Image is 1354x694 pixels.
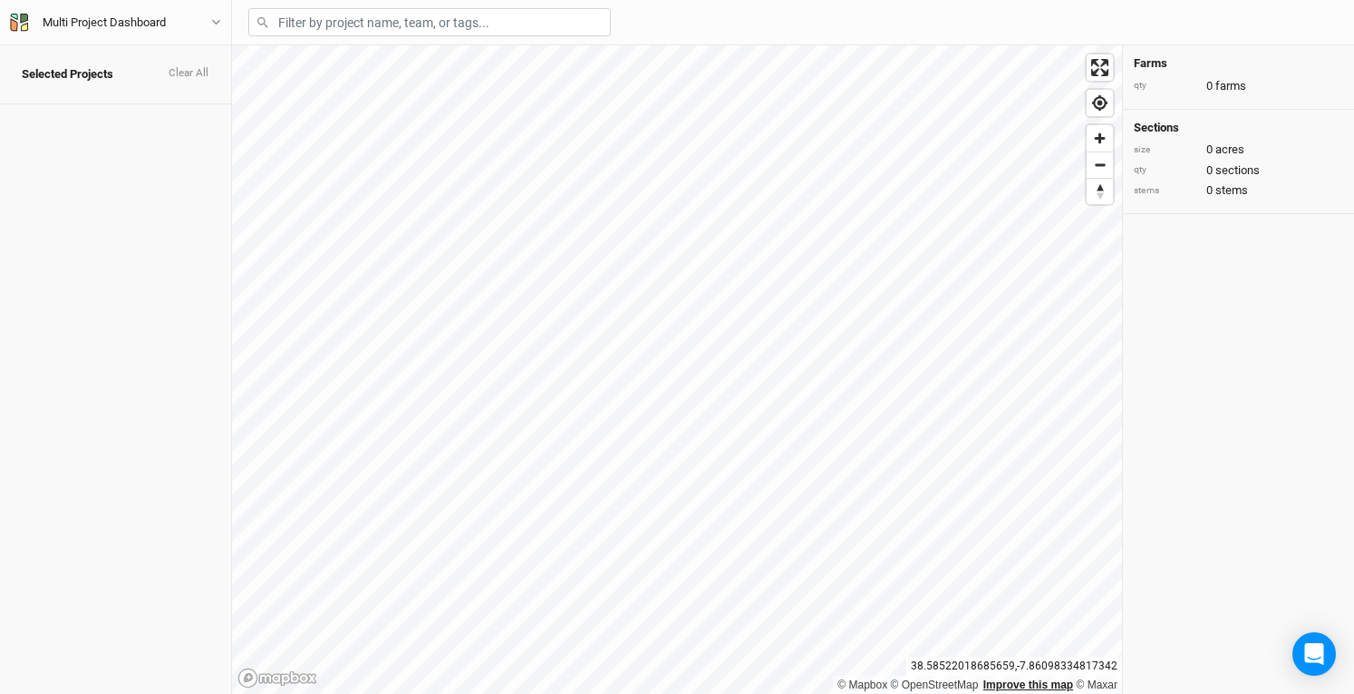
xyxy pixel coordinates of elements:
[1087,125,1113,152] button: Zoom in
[9,13,222,33] button: Multi Project Dashboard
[1134,121,1343,135] h4: Sections
[891,679,979,691] a: OpenStreetMap
[1087,178,1113,204] button: Reset bearing to north
[1134,162,1343,179] div: 0 sections
[43,14,166,32] div: Multi Project Dashboard
[1087,152,1113,178] span: Zoom out
[237,668,317,689] a: Mapbox logo
[1087,54,1113,81] button: Enter fullscreen
[1134,182,1343,199] div: 0 stems
[1292,632,1336,676] div: Open Intercom Messenger
[1087,90,1113,116] button: Find my location
[1134,163,1197,177] div: qty
[1087,179,1113,204] span: Reset bearing to north
[1076,679,1117,691] a: Maxar
[837,679,887,691] a: Mapbox
[1087,152,1113,178] button: Zoom out
[983,679,1073,691] a: Improve this map
[1134,143,1197,157] div: size
[1134,79,1197,93] div: qty
[1134,78,1343,94] div: 0 farms
[168,67,209,80] button: Clear All
[906,657,1122,676] div: 38.58522018685659 , -7.86098334817342
[1134,142,1343,158] div: 0
[1215,142,1244,158] span: acres
[248,8,611,36] input: Filter by project name, team, or tags...
[1134,56,1343,71] h4: Farms
[1134,184,1197,198] div: stems
[22,67,113,82] span: Selected Projects
[232,45,1122,694] canvas: Map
